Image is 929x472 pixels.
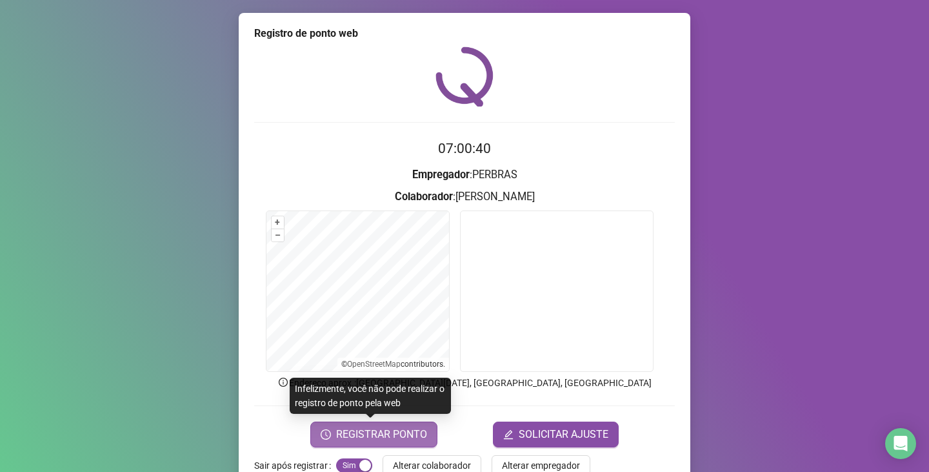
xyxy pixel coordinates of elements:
[347,360,401,369] a: OpenStreetMap
[336,427,427,442] span: REGISTRAR PONTO
[254,376,675,390] p: Endereço aprox. : [GEOGRAPHIC_DATA][DATE], [GEOGRAPHIC_DATA], [GEOGRAPHIC_DATA]
[277,376,289,388] span: info-circle
[435,46,494,107] img: QRPoint
[493,422,619,447] button: editSOLICITAR AJUSTE
[254,189,675,205] h3: : [PERSON_NAME]
[321,429,331,440] span: clock-circle
[519,427,608,442] span: SOLICITAR AJUSTE
[341,360,445,369] li: © contributors.
[290,378,451,414] div: Infelizmente, você não pode realizar o registro de ponto pela web
[272,216,284,229] button: +
[503,429,514,440] span: edit
[885,428,916,459] div: Open Intercom Messenger
[310,422,437,447] button: REGISTRAR PONTO
[438,141,491,156] time: 07:00:40
[254,167,675,183] h3: : PERBRAS
[272,229,284,241] button: –
[412,169,470,181] strong: Empregador
[254,26,675,41] div: Registro de ponto web
[395,190,453,203] strong: Colaborador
